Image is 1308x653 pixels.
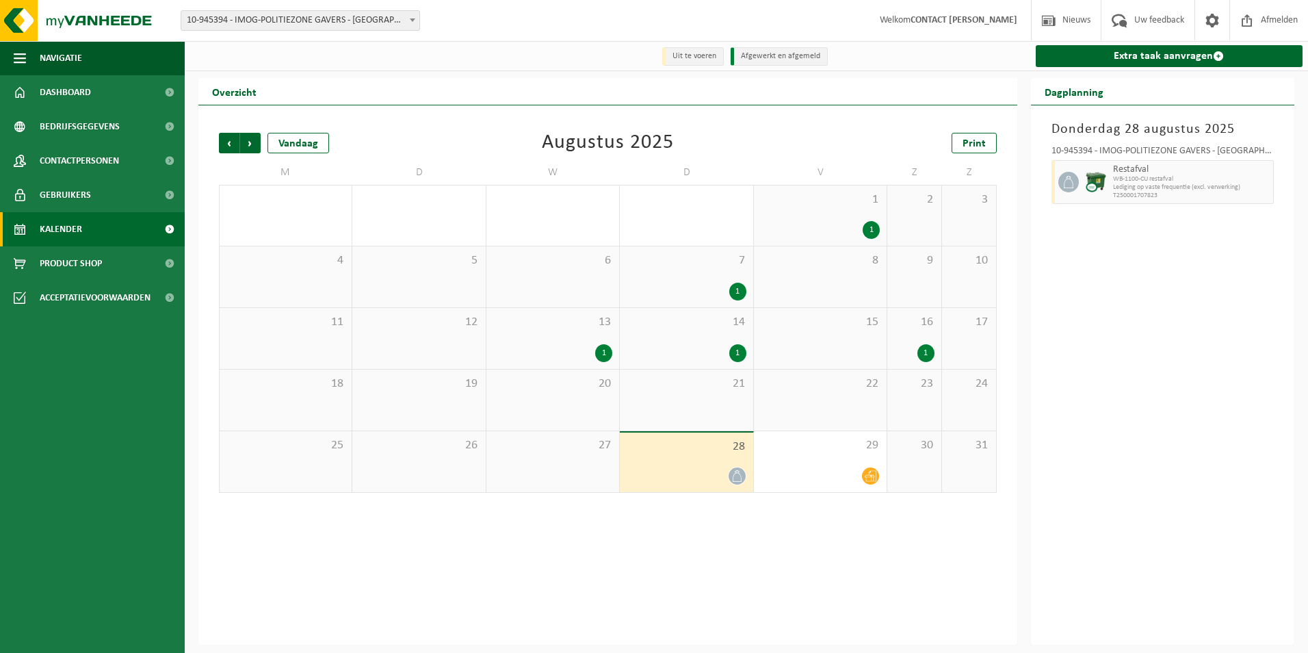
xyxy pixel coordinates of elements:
[493,438,612,453] span: 27
[911,15,1017,25] strong: CONTACT [PERSON_NAME]
[40,41,82,75] span: Navigatie
[240,133,261,153] span: Volgende
[1086,172,1106,192] img: WB-1100-CU
[40,178,91,212] span: Gebruikers
[627,315,746,330] span: 14
[963,138,986,149] span: Print
[40,212,82,246] span: Kalender
[754,160,887,185] td: V
[198,78,270,105] h2: Overzicht
[949,438,989,453] span: 31
[359,315,478,330] span: 12
[662,47,724,66] li: Uit te voeren
[761,192,880,207] span: 1
[761,253,880,268] span: 8
[542,133,674,153] div: Augustus 2025
[40,144,119,178] span: Contactpersonen
[267,133,329,153] div: Vandaag
[1113,164,1270,175] span: Restafval
[359,376,478,392] span: 19
[761,315,880,330] span: 15
[894,376,934,392] span: 23
[1031,78,1117,105] h2: Dagplanning
[181,10,420,31] span: 10-945394 - IMOG-POLITIEZONE GAVERS - HARELBEKE
[949,192,989,207] span: 3
[226,315,345,330] span: 11
[729,344,746,362] div: 1
[620,160,753,185] td: D
[952,133,997,153] a: Print
[949,376,989,392] span: 24
[917,344,934,362] div: 1
[493,253,612,268] span: 6
[627,376,746,392] span: 21
[352,160,486,185] td: D
[219,160,352,185] td: M
[887,160,942,185] td: Z
[40,246,102,281] span: Product Shop
[949,253,989,268] span: 10
[595,344,612,362] div: 1
[359,253,478,268] span: 5
[40,75,91,110] span: Dashboard
[894,253,934,268] span: 9
[1051,146,1274,160] div: 10-945394 - IMOG-POLITIEZONE GAVERS - [GEOGRAPHIC_DATA]
[761,438,880,453] span: 29
[493,315,612,330] span: 13
[359,438,478,453] span: 26
[226,253,345,268] span: 4
[627,439,746,454] span: 28
[894,438,934,453] span: 30
[493,376,612,392] span: 20
[1113,183,1270,192] span: Lediging op vaste frequentie (excl. verwerking)
[226,376,345,392] span: 18
[181,11,419,30] span: 10-945394 - IMOG-POLITIEZONE GAVERS - HARELBEKE
[731,47,828,66] li: Afgewerkt en afgemeld
[761,376,880,392] span: 22
[942,160,997,185] td: Z
[1051,119,1274,140] h3: Donderdag 28 augustus 2025
[863,221,880,239] div: 1
[486,160,620,185] td: W
[40,281,151,315] span: Acceptatievoorwaarden
[219,133,239,153] span: Vorige
[627,253,746,268] span: 7
[894,315,934,330] span: 16
[729,283,746,300] div: 1
[40,110,120,144] span: Bedrijfsgegevens
[949,315,989,330] span: 17
[1036,45,1303,67] a: Extra taak aanvragen
[226,438,345,453] span: 25
[1113,175,1270,183] span: WB-1100-CU restafval
[1113,192,1270,200] span: T250001707823
[894,192,934,207] span: 2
